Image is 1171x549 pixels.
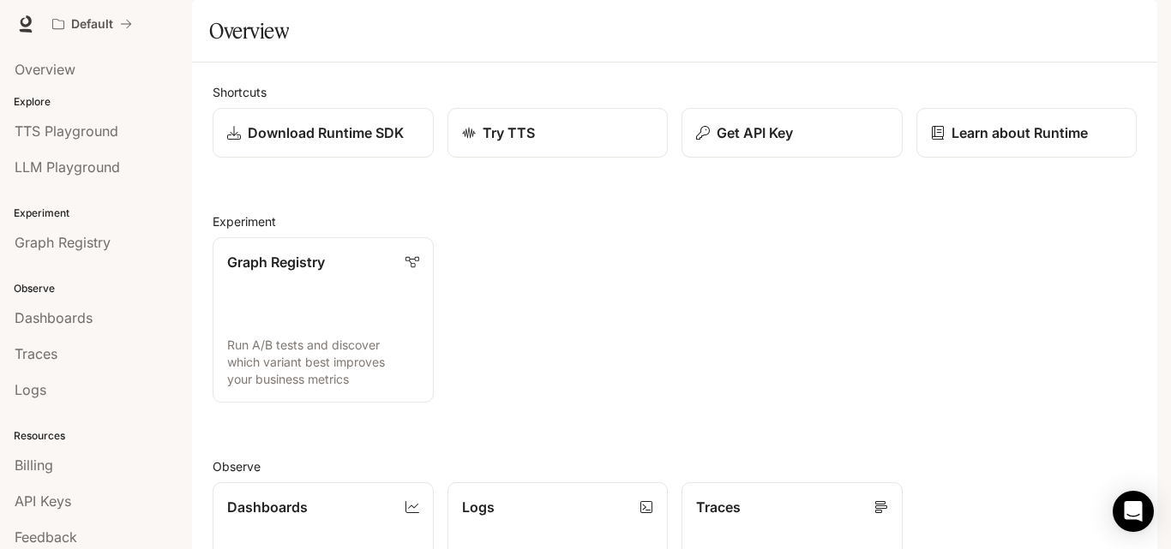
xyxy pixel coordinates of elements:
[213,212,1137,230] h2: Experiment
[213,457,1137,475] h2: Observe
[227,497,308,517] p: Dashboards
[213,108,434,158] a: Download Runtime SDK
[447,108,669,158] a: Try TTS
[45,7,140,41] button: All workspaces
[1113,491,1154,532] div: Open Intercom Messenger
[952,122,1088,143] p: Learn about Runtime
[483,122,535,143] p: Try TTS
[227,252,325,272] p: Graph Registry
[248,122,404,143] p: Download Runtime SDK
[462,497,495,517] p: Logs
[717,122,793,143] p: Get API Key
[682,108,903,158] button: Get API Key
[213,237,434,403] a: Graph RegistryRun A/B tests and discover which variant best improves your business metrics
[696,497,741,517] p: Traces
[71,17,113,32] p: Default
[213,83,1137,101] h2: Shortcuts
[209,14,289,48] h1: Overview
[227,337,419,388] p: Run A/B tests and discover which variant best improves your business metrics
[916,108,1138,158] a: Learn about Runtime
